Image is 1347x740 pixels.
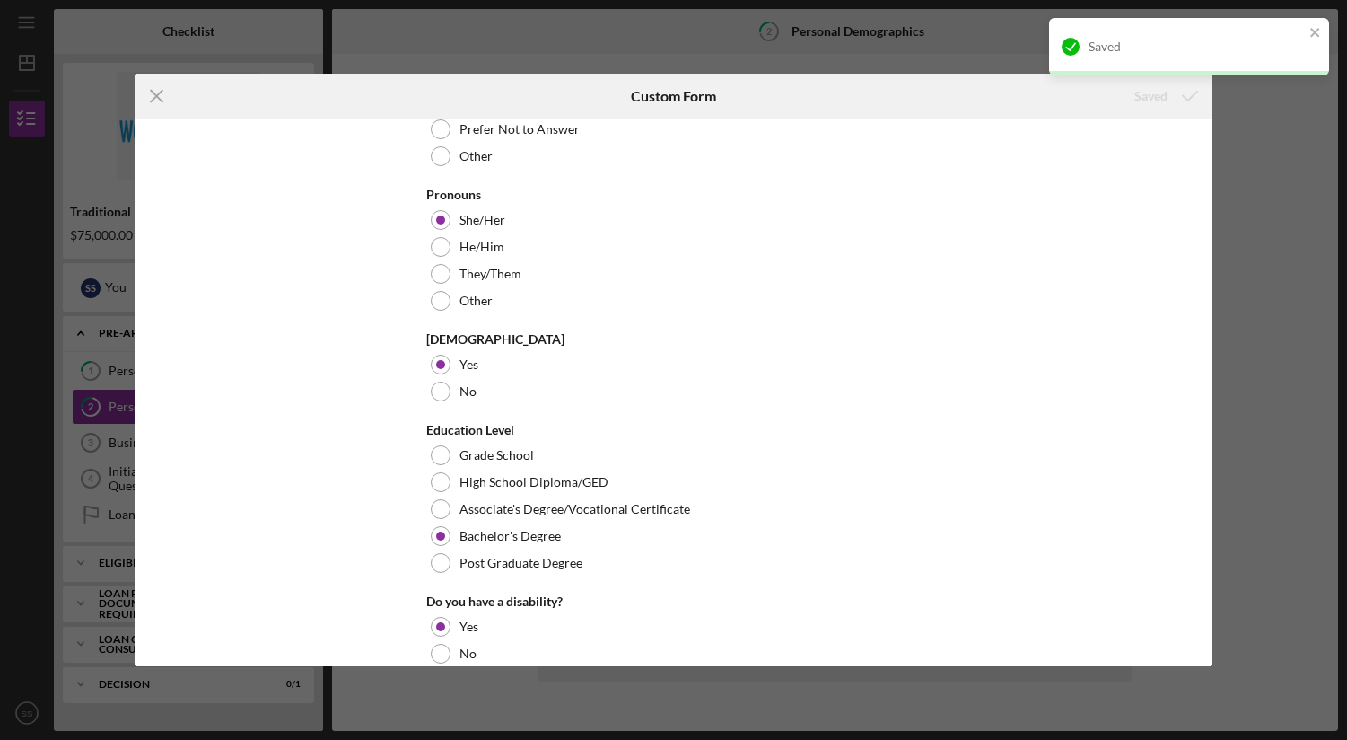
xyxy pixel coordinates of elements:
label: Grade School [459,448,534,462]
div: Pronouns [426,188,920,202]
h6: Custom Form [631,88,716,104]
label: He/Him [459,240,504,254]
label: Post Graduate Degree [459,556,582,570]
div: Education Level [426,423,920,437]
label: High School Diploma/GED [459,475,608,489]
div: Saved [1089,40,1304,54]
div: Saved [1134,78,1168,114]
label: Yes [459,357,478,372]
label: Prefer Not to Answer [459,122,580,137]
label: Yes [459,620,478,634]
label: She/Her [459,213,505,227]
button: Saved [1116,78,1212,114]
label: They/Them [459,267,521,281]
label: Other [459,294,493,308]
div: [DEMOGRAPHIC_DATA] [426,332,920,347]
label: No [459,384,477,399]
label: Bachelor's Degree [459,529,561,543]
label: Associate's Degree/Vocational Certificate [459,502,690,516]
label: No [459,647,477,661]
button: close [1309,25,1322,42]
label: Other [459,149,493,163]
div: Do you have a disability? [426,595,920,609]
